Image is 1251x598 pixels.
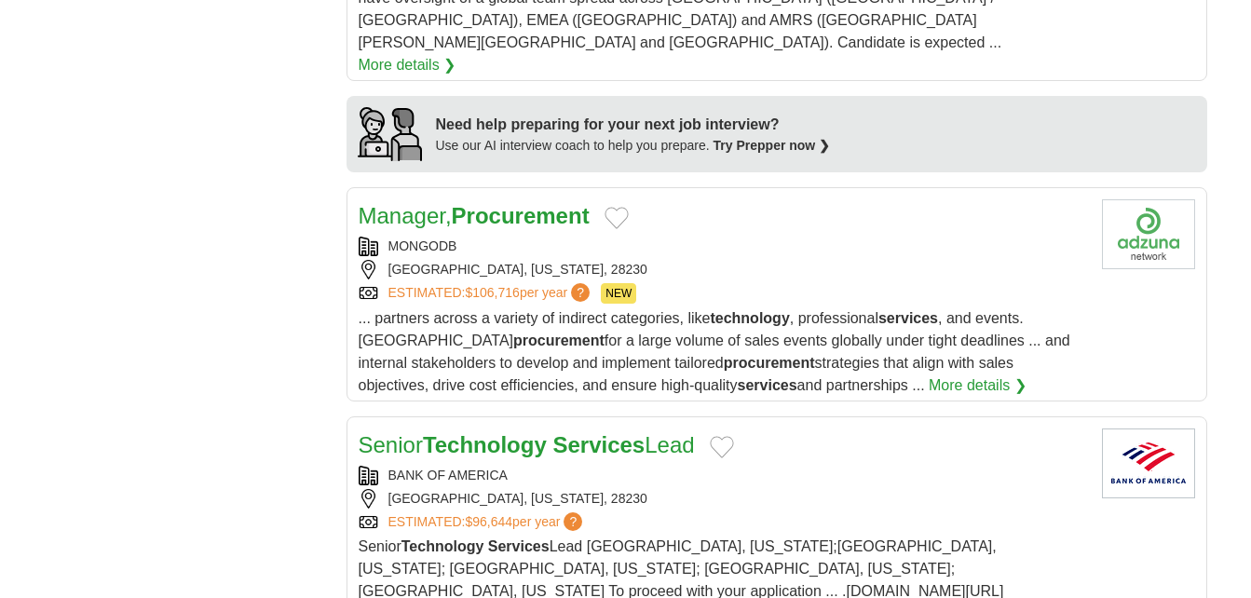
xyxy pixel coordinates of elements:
[388,238,457,253] a: MONGODB
[724,355,815,371] strong: procurement
[601,283,636,304] span: NEW
[359,432,695,457] a: SeniorTechnology ServicesLead
[388,468,508,482] a: BANK OF AMERICA
[452,203,590,228] strong: Procurement
[359,310,1070,393] span: ... partners across a variety of indirect categories, like , professional , and events. [GEOGRAPH...
[465,285,519,300] span: $106,716
[465,514,512,529] span: $96,644
[878,310,938,326] strong: services
[605,207,629,229] button: Add to favorite jobs
[1102,199,1195,269] img: MongoDB logo
[436,136,831,156] div: Use our AI interview coach to help you prepare.
[359,203,590,228] a: Manager,Procurement
[552,432,645,457] strong: Services
[388,512,587,532] a: ESTIMATED:$96,644per year?
[1102,428,1195,498] img: Bank of America logo
[710,436,734,458] button: Add to favorite jobs
[359,260,1087,279] div: [GEOGRAPHIC_DATA], [US_STATE], 28230
[929,374,1027,397] a: More details ❯
[423,432,547,457] strong: Technology
[359,54,456,76] a: More details ❯
[710,310,789,326] strong: technology
[564,512,582,531] span: ?
[401,538,484,554] strong: Technology
[513,333,605,348] strong: procurement
[571,283,590,302] span: ?
[388,283,594,304] a: ESTIMATED:$106,716per year?
[359,489,1087,509] div: [GEOGRAPHIC_DATA], [US_STATE], 28230
[488,538,550,554] strong: Services
[714,138,831,153] a: Try Prepper now ❯
[436,114,831,136] div: Need help preparing for your next job interview?
[738,377,797,393] strong: services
